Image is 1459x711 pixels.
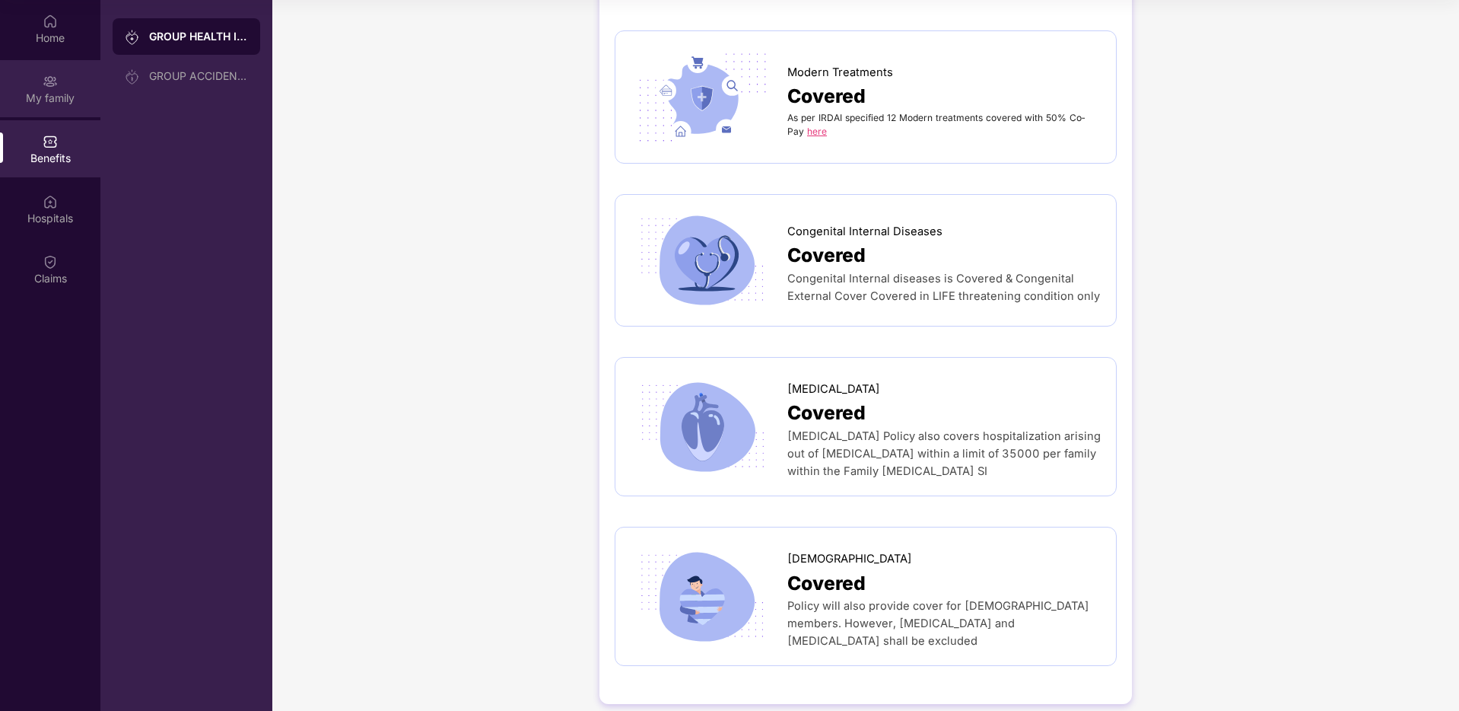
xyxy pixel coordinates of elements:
img: svg+xml;base64,PHN2ZyB3aWR0aD0iMjAiIGhlaWdodD0iMjAiIHZpZXdCb3g9IjAgMCAyMCAyMCIgZmlsbD0ibm9uZSIgeG... [125,69,140,84]
span: Covered [787,398,866,428]
img: svg+xml;base64,PHN2ZyBpZD0iSG9zcGl0YWxzIiB4bWxucz0iaHR0cDovL3d3dy53My5vcmcvMjAwMC9zdmciIHdpZHRoPS... [43,194,58,209]
span: Policy will also provide cover for [DEMOGRAPHIC_DATA] members. However, [MEDICAL_DATA] and [MEDIC... [787,599,1089,648]
span: specified [845,112,884,123]
span: Co­ [1070,112,1085,123]
span: As [787,112,798,123]
span: Congenital Internal diseases is Covered & Congenital External Cover Covered in LIFE threatening c... [787,272,1100,303]
span: treatments [936,112,983,123]
span: with [1025,112,1043,123]
span: 50% [1046,112,1066,123]
span: Covered [787,569,866,598]
img: svg+xml;base64,PHN2ZyB3aWR0aD0iMjAiIGhlaWdodD0iMjAiIHZpZXdCb3g9IjAgMCAyMCAyMCIgZmlsbD0ibm9uZSIgeG... [125,30,140,45]
span: [DEMOGRAPHIC_DATA] [787,550,912,568]
img: svg+xml;base64,PHN2ZyBpZD0iQmVuZWZpdHMiIHhtbG5zPSJodHRwOi8vd3d3LnczLm9yZy8yMDAwL3N2ZyIgd2lkdGg9Ij... [43,134,58,149]
div: GROUP ACCIDENTAL INSURANCE [149,70,248,82]
a: here [807,126,827,137]
span: Covered [787,241,866,270]
span: IRDAI [819,112,842,123]
span: covered [986,112,1022,123]
span: [MEDICAL_DATA] [787,381,880,398]
img: svg+xml;base64,PHN2ZyBpZD0iQ2xhaW0iIHhtbG5zPSJodHRwOi8vd3d3LnczLm9yZy8yMDAwL3N2ZyIgd2lkdGg9IjIwIi... [43,254,58,269]
span: Congenital Internal Diseases [787,223,942,241]
span: Modern [899,112,933,123]
img: icon [631,210,774,311]
img: icon [631,547,774,647]
span: Covered [787,81,866,111]
img: svg+xml;base64,PHN2ZyB3aWR0aD0iMjAiIGhlaWdodD0iMjAiIHZpZXdCb3g9IjAgMCAyMCAyMCIgZmlsbD0ibm9uZSIgeG... [43,74,58,89]
span: 12 [887,112,896,123]
span: Modern Treatments [787,64,893,81]
img: svg+xml;base64,PHN2ZyBpZD0iSG9tZSIgeG1sbnM9Imh0dHA6Ly93d3cudzMub3JnLzIwMDAvc3ZnIiB3aWR0aD0iMjAiIG... [43,14,58,29]
span: [MEDICAL_DATA] Policy also covers hospitalization arising out of [MEDICAL_DATA] within a limit of... [787,429,1101,478]
img: icon [631,377,774,477]
img: icon [631,46,774,148]
div: GROUP HEALTH INSURANCE [149,29,248,44]
span: per [801,112,815,123]
span: Pay [787,126,804,137]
